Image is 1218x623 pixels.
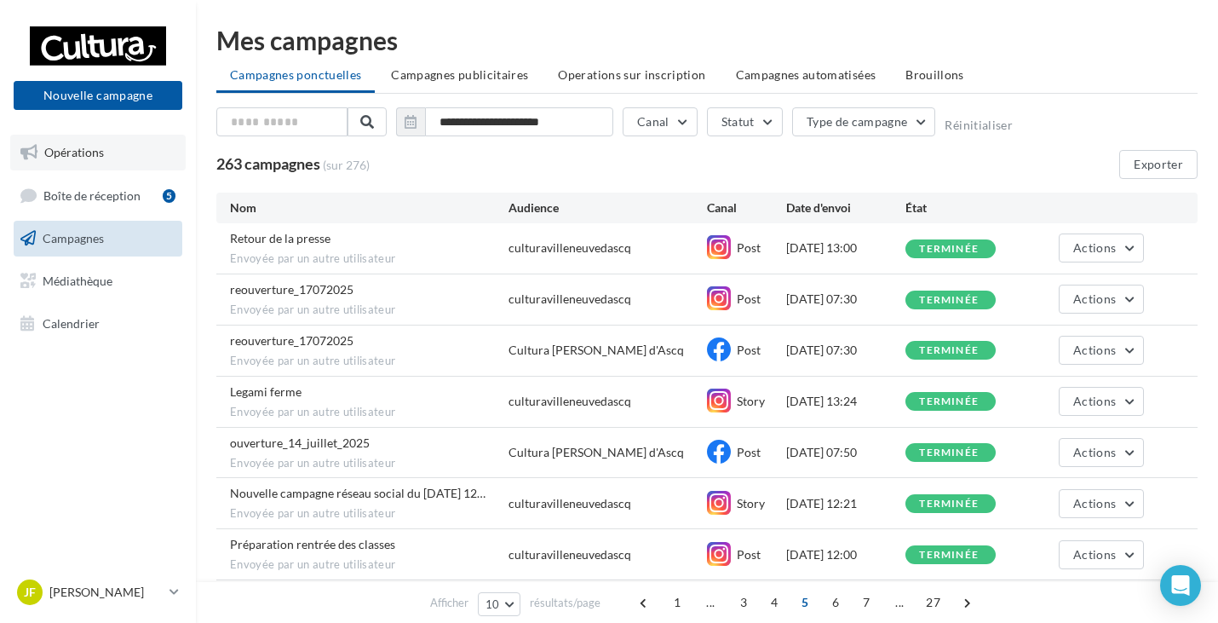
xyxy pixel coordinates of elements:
[216,27,1198,53] div: Mes campagnes
[558,67,705,82] span: Operations sur inscription
[508,291,631,308] div: culturavilleneuvedascq
[919,550,979,561] div: terminée
[822,589,849,616] span: 6
[14,576,182,609] a: JF [PERSON_NAME]
[919,447,979,459] div: terminée
[230,436,370,450] span: ouverture_14_juillet_2025
[43,274,112,288] span: Médiathèque
[786,291,905,308] div: [DATE] 07:30
[623,107,698,136] button: Canal
[786,546,905,563] div: [DATE] 12:00
[230,557,508,573] span: Envoyée par un autre utilisateur
[24,584,36,601] span: JF
[323,157,370,174] span: (sur 276)
[1073,547,1116,562] span: Actions
[1059,540,1144,569] button: Actions
[905,199,1025,216] div: État
[508,199,707,216] div: Audience
[737,394,765,408] span: Story
[530,595,600,611] span: résultats/page
[230,333,353,348] span: reouverture_17072025
[853,589,880,616] span: 7
[919,499,979,510] div: terminée
[1160,565,1201,606] div: Open Intercom Messenger
[737,291,761,306] span: Post
[230,537,395,551] span: Préparation rentrée des classes
[1059,336,1144,365] button: Actions
[44,145,104,159] span: Opérations
[1073,291,1116,306] span: Actions
[163,189,175,203] div: 5
[664,589,691,616] span: 1
[919,589,947,616] span: 27
[10,221,186,257] a: Campagnes
[791,589,819,616] span: 5
[43,231,104,245] span: Campagnes
[786,495,905,512] div: [DATE] 12:21
[886,589,913,616] span: ...
[1059,489,1144,518] button: Actions
[430,595,468,611] span: Afficher
[478,592,521,616] button: 10
[49,584,163,601] p: [PERSON_NAME]
[43,315,100,330] span: Calendrier
[905,67,964,82] span: Brouillons
[216,154,320,173] span: 263 campagnes
[1073,343,1116,357] span: Actions
[786,342,905,359] div: [DATE] 07:30
[230,282,353,297] span: reouverture_17072025
[485,597,500,611] span: 10
[697,589,724,616] span: ...
[1073,240,1116,255] span: Actions
[508,393,631,410] div: culturavilleneuvedascq
[737,445,761,459] span: Post
[737,496,765,511] span: Story
[707,199,786,216] div: Canal
[737,343,761,357] span: Post
[1073,496,1116,511] span: Actions
[737,240,761,255] span: Post
[1059,438,1144,467] button: Actions
[230,354,508,369] span: Envoyée par un autre utilisateur
[508,444,684,461] div: Cultura [PERSON_NAME] d'Ascq
[707,107,783,136] button: Statut
[10,263,186,299] a: Médiathèque
[761,589,788,616] span: 4
[919,345,979,356] div: terminée
[230,231,330,245] span: Retour de la presse
[919,244,979,255] div: terminée
[230,486,485,500] span: Nouvelle campagne réseau social du 09-07-2025 12:20
[792,107,936,136] button: Type de campagne
[43,187,141,202] span: Boîte de réception
[230,506,508,522] span: Envoyée par un autre utilisateur
[786,393,905,410] div: [DATE] 13:24
[508,342,684,359] div: Cultura [PERSON_NAME] d'Ascq
[945,118,1013,132] button: Réinitialiser
[508,495,631,512] div: culturavilleneuvedascq
[737,547,761,562] span: Post
[230,384,302,399] span: Legami ferme
[730,589,757,616] span: 3
[230,303,508,318] span: Envoyée par un autre utilisateur
[230,251,508,267] span: Envoyée par un autre utilisateur
[14,81,182,110] button: Nouvelle campagne
[508,239,631,257] div: culturavilleneuvedascq
[919,396,979,407] div: terminée
[230,199,508,216] div: Nom
[508,546,631,563] div: culturavilleneuvedascq
[10,306,186,342] a: Calendrier
[10,135,186,170] a: Opérations
[786,199,905,216] div: Date d'envoi
[1073,445,1116,459] span: Actions
[230,405,508,420] span: Envoyée par un autre utilisateur
[391,67,528,82] span: Campagnes publicitaires
[1059,234,1144,262] button: Actions
[1073,394,1116,408] span: Actions
[10,177,186,214] a: Boîte de réception5
[1059,387,1144,416] button: Actions
[786,239,905,257] div: [DATE] 13:00
[230,456,508,471] span: Envoyée par un autre utilisateur
[736,67,876,82] span: Campagnes automatisées
[1119,150,1198,179] button: Exporter
[1059,285,1144,314] button: Actions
